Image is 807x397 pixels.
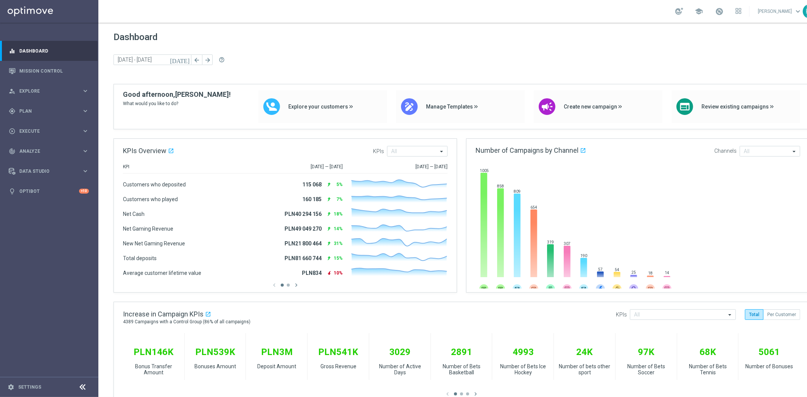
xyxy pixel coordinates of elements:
i: keyboard_arrow_right [82,107,89,115]
i: settings [8,384,14,391]
div: Dashboard [9,41,89,61]
button: lightbulb Optibot +10 [8,188,89,194]
span: Analyze [19,149,82,154]
div: Optibot [9,181,89,201]
i: keyboard_arrow_right [82,127,89,135]
i: keyboard_arrow_right [82,167,89,175]
i: keyboard_arrow_right [82,147,89,155]
div: Execute [9,128,82,135]
div: Data Studio [9,168,82,175]
span: Data Studio [19,169,82,174]
button: Mission Control [8,68,89,74]
div: Mission Control [9,61,89,81]
i: person_search [9,88,16,95]
button: track_changes Analyze keyboard_arrow_right [8,148,89,154]
div: Explore [9,88,82,95]
i: lightbulb [9,188,16,195]
span: keyboard_arrow_down [794,7,802,16]
button: person_search Explore keyboard_arrow_right [8,88,89,94]
i: track_changes [9,148,16,155]
i: equalizer [9,48,16,54]
a: Optibot [19,181,79,201]
span: school [695,7,703,16]
button: play_circle_outline Execute keyboard_arrow_right [8,128,89,134]
span: Explore [19,89,82,93]
button: Data Studio keyboard_arrow_right [8,168,89,174]
span: Execute [19,129,82,133]
a: Dashboard [19,41,89,61]
i: gps_fixed [9,108,16,115]
div: Analyze [9,148,82,155]
i: play_circle_outline [9,128,16,135]
div: Plan [9,108,82,115]
a: [PERSON_NAME]keyboard_arrow_down [757,6,803,17]
i: keyboard_arrow_right [82,87,89,95]
div: +10 [79,189,89,194]
button: equalizer Dashboard [8,48,89,54]
button: gps_fixed Plan keyboard_arrow_right [8,108,89,114]
a: Settings [18,385,41,389]
a: Mission Control [19,61,89,81]
span: Plan [19,109,82,113]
